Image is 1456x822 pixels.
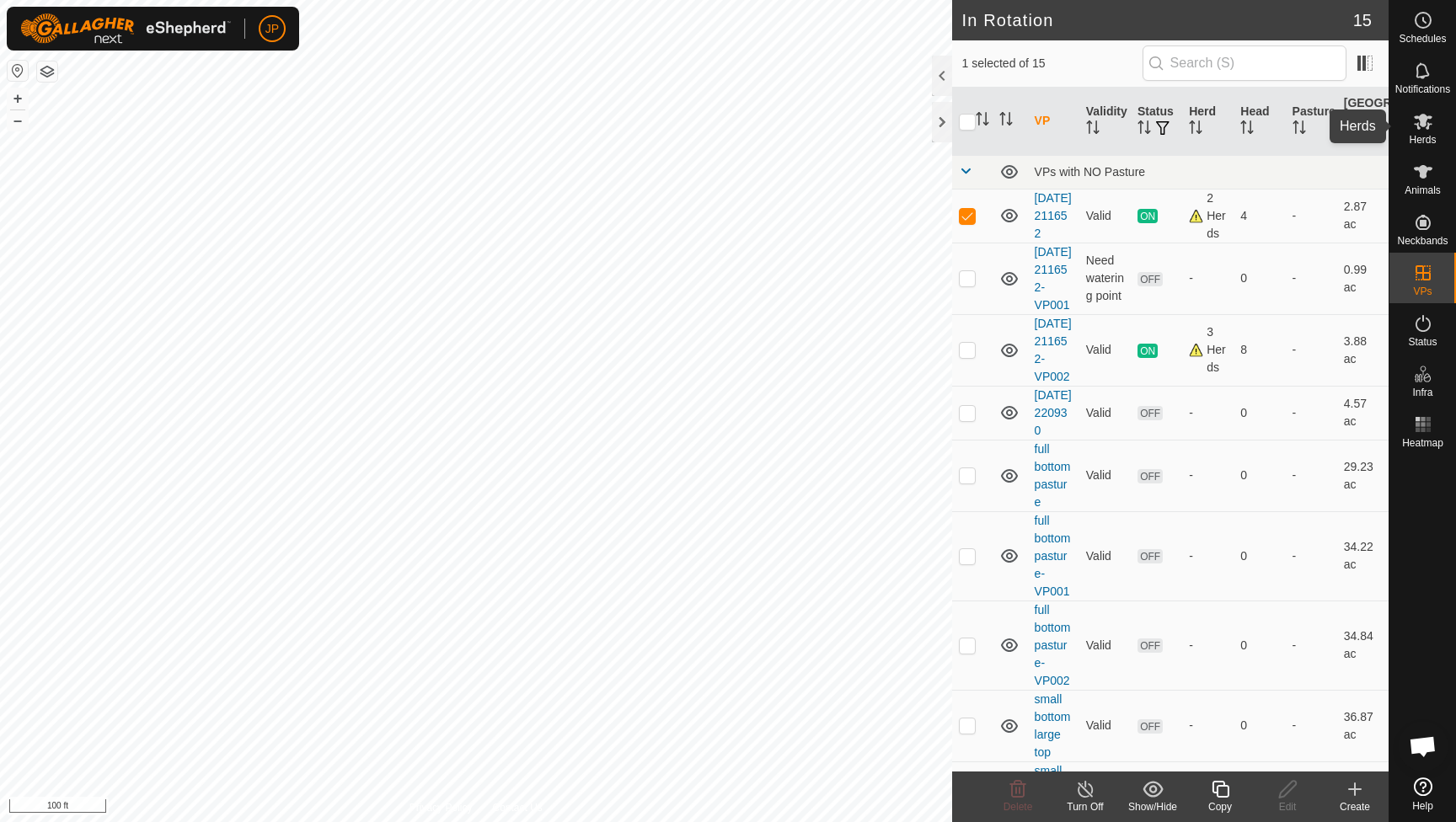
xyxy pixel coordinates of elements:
button: – [8,110,28,131]
div: Copy [1186,799,1254,814]
a: Contact Us [492,800,542,815]
span: ON [1137,209,1158,223]
span: Notifications [1395,84,1450,94]
span: Infra [1412,387,1432,398]
td: 34.84 ac [1337,600,1389,690]
td: - [1286,243,1337,314]
div: - [1189,404,1227,422]
div: - [1189,270,1227,287]
img: Gallagher Logo [20,13,231,44]
span: OFF [1137,406,1163,420]
td: 34.22 ac [1337,511,1389,600]
td: Valid [1079,440,1131,511]
th: [GEOGRAPHIC_DATA] Area [1337,88,1389,156]
td: - [1286,440,1337,511]
td: 2.87 ac [1337,189,1389,243]
td: - [1286,600,1337,690]
th: Pasture [1286,88,1337,156]
span: ON [1137,344,1158,358]
a: Privacy Policy [409,800,473,815]
input: Search (S) [1143,45,1346,81]
span: Animals [1405,185,1441,195]
button: + [8,88,28,109]
td: - [1286,511,1337,600]
td: 36.87 ac [1337,690,1389,761]
a: full bottom pasture-VP002 [1035,603,1071,687]
span: Herds [1409,135,1436,145]
div: Edit [1254,799,1321,814]
a: [DATE] 211652-VP001 [1035,245,1072,312]
div: Show/Hide [1119,799,1186,814]
span: OFF [1137,638,1163,653]
div: Open chat [1398,721,1448,771]
th: Validity [1079,88,1131,156]
div: - [1189,637,1227,654]
div: - [1189,717,1227,734]
button: Reset Map [8,61,28,81]
span: JP [265,20,279,38]
td: Valid [1079,386,1131,440]
span: 15 [1353,8,1372,33]
th: Status [1131,88,1182,156]
td: - [1286,189,1337,243]
td: 0.99 ac [1337,243,1389,314]
td: 8 [1234,314,1285,386]
span: OFF [1137,719,1163,734]
td: Valid [1079,600,1131,690]
td: 0 [1234,600,1285,690]
td: - [1286,314,1337,386]
div: - [1189,547,1227,565]
span: Delete [1004,801,1033,813]
div: 2 Herds [1189,189,1227,243]
td: - [1286,386,1337,440]
span: OFF [1137,272,1163,286]
p-sorticon: Activate to sort [1137,123,1151,136]
button: Map Layers [37,61,57,82]
p-sorticon: Activate to sort [976,115,989,128]
span: 1 selected of 15 [962,55,1143,72]
a: full bottom pasture [1035,442,1071,509]
th: VP [1028,88,1079,156]
span: VPs [1413,286,1432,296]
td: Valid [1079,511,1131,600]
td: Valid [1079,690,1131,761]
div: Turn Off [1052,799,1119,814]
td: 4 [1234,189,1285,243]
div: - [1189,467,1227,484]
td: 0 [1234,440,1285,511]
a: [DATE] 211652-VP002 [1035,317,1072,383]
p-sorticon: Activate to sort [1293,123,1306,136]
td: Valid [1079,314,1131,386]
a: Help [1389,771,1456,818]
th: Head [1234,88,1285,156]
a: small bottom large top [1035,692,1071,759]
span: OFF [1137,549,1163,563]
span: Status [1408,337,1437,347]
td: 3.88 ac [1337,314,1389,386]
td: 0 [1234,511,1285,600]
p-sorticon: Activate to sort [1086,123,1100,136]
a: full bottom pasture-VP001 [1035,514,1071,598]
span: Schedules [1399,34,1446,44]
div: VPs with NO Pasture [1035,165,1382,179]
span: Heatmap [1402,438,1443,448]
p-sorticon: Activate to sort [1344,132,1357,146]
p-sorticon: Activate to sort [999,115,1013,128]
h2: In Rotation [962,10,1353,30]
a: [DATE] 220930 [1035,388,1072,437]
div: Create [1321,799,1389,814]
p-sorticon: Activate to sort [1240,123,1254,136]
td: 4.57 ac [1337,386,1389,440]
td: 0 [1234,243,1285,314]
td: Need watering point [1079,243,1131,314]
p-sorticon: Activate to sort [1189,123,1202,136]
span: OFF [1137,469,1163,483]
td: 0 [1234,690,1285,761]
th: Herd [1182,88,1234,156]
td: Valid [1079,189,1131,243]
td: 29.23 ac [1337,440,1389,511]
a: [DATE] 211652 [1035,191,1072,240]
td: 0 [1234,386,1285,440]
div: 3 Herds [1189,323,1227,376]
span: Neckbands [1397,236,1448,246]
